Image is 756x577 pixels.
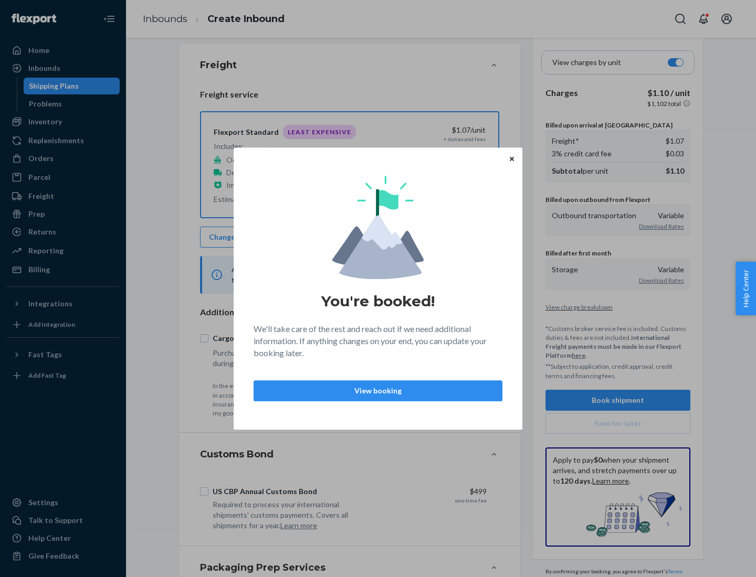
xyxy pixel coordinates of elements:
[254,323,502,359] p: We'll take care of the rest and reach out if we need additional information. If anything changes ...
[332,176,424,279] img: svg+xml,%3Csvg%20viewBox%3D%220%200%20174%20197%22%20fill%3D%22none%22%20xmlns%3D%22http%3A%2F%2F...
[321,292,435,311] h1: You're booked!
[262,386,493,396] p: View booking
[254,380,502,401] button: View booking
[507,153,517,164] button: Close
